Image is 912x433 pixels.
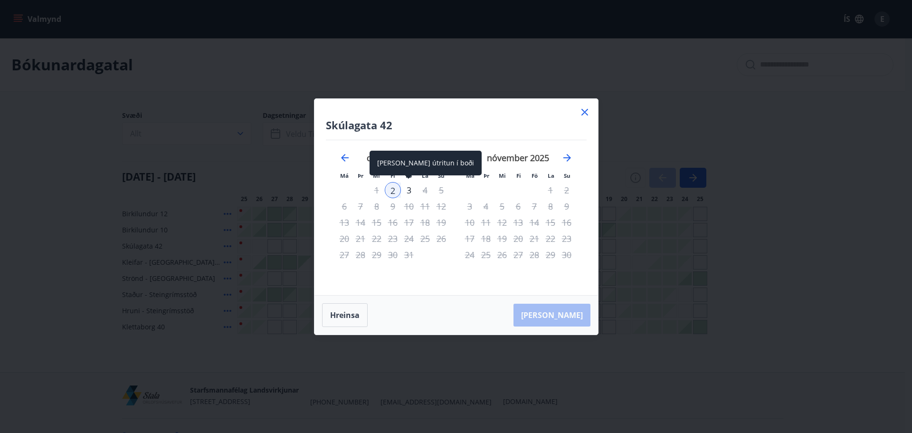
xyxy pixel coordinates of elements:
td: Not available. laugardagur, 4. október 2025 [417,182,433,198]
td: Not available. miðvikudagur, 15. október 2025 [369,214,385,231]
td: Not available. þriðjudagur, 28. október 2025 [352,247,369,263]
td: Not available. sunnudagur, 5. október 2025 [433,182,449,198]
td: Not available. laugardagur, 29. nóvember 2025 [542,247,559,263]
td: Not available. föstudagur, 17. október 2025 [401,214,417,231]
td: Selected as start date. fimmtudagur, 2. október 2025 [385,182,401,198]
div: 2 [385,182,401,198]
td: Not available. þriðjudagur, 25. nóvember 2025 [478,247,494,263]
td: Not available. mánudagur, 13. október 2025 [336,214,352,231]
td: Not available. sunnudagur, 30. nóvember 2025 [559,247,575,263]
div: Aðeins útritun í boði [401,231,417,247]
div: Aðeins útritun í boði [526,231,542,247]
small: Fö [532,172,538,179]
td: Not available. mánudagur, 6. október 2025 [336,198,352,214]
td: Not available. fimmtudagur, 20. nóvember 2025 [510,231,526,247]
div: Aðeins útritun í boði [526,214,542,231]
td: Not available. miðvikudagur, 29. október 2025 [369,247,385,263]
td: Not available. mánudagur, 17. nóvember 2025 [462,231,478,247]
td: Not available. þriðjudagur, 14. október 2025 [352,214,369,231]
td: Not available. þriðjudagur, 7. október 2025 [352,198,369,214]
td: Not available. laugardagur, 18. október 2025 [417,214,433,231]
td: Not available. föstudagur, 31. október 2025 [401,247,417,263]
td: Not available. mánudagur, 20. október 2025 [336,231,352,247]
td: Not available. fimmtudagur, 27. nóvember 2025 [510,247,526,263]
h4: Skúlagata 42 [326,118,587,132]
td: Not available. miðvikudagur, 12. nóvember 2025 [494,214,510,231]
td: Not available. miðvikudagur, 1. október 2025 [369,182,385,198]
td: Not available. þriðjudagur, 18. nóvember 2025 [478,231,494,247]
td: Not available. laugardagur, 11. október 2025 [417,198,433,214]
td: Not available. miðvikudagur, 19. nóvember 2025 [494,231,510,247]
td: Not available. laugardagur, 22. nóvember 2025 [542,231,559,247]
td: Not available. fimmtudagur, 13. nóvember 2025 [510,214,526,231]
small: Fi [516,172,521,179]
strong: nóvember 2025 [487,152,549,164]
td: Not available. sunnudagur, 19. október 2025 [433,214,449,231]
div: Calendar [326,140,587,284]
div: Aðeins útritun í boði [494,198,510,214]
td: Choose föstudagur, 3. október 2025 as your check-out date. It’s available. [401,182,417,198]
td: Not available. miðvikudagur, 5. nóvember 2025 [494,198,510,214]
td: Not available. fimmtudagur, 23. október 2025 [385,231,401,247]
td: Not available. þriðjudagur, 4. nóvember 2025 [478,198,494,214]
td: Not available. sunnudagur, 12. október 2025 [433,198,449,214]
div: Aðeins útritun í boði [401,182,417,198]
td: Not available. föstudagur, 28. nóvember 2025 [526,247,542,263]
td: Not available. sunnudagur, 16. nóvember 2025 [559,214,575,231]
td: Not available. fimmtudagur, 6. nóvember 2025 [510,198,526,214]
td: Not available. fimmtudagur, 16. október 2025 [385,214,401,231]
td: Not available. miðvikudagur, 8. október 2025 [369,198,385,214]
td: Not available. sunnudagur, 2. nóvember 2025 [559,182,575,198]
strong: október 2025 [367,152,419,164]
small: La [548,172,554,179]
td: Not available. fimmtudagur, 9. október 2025 [385,198,401,214]
td: Not available. föstudagur, 14. nóvember 2025 [526,214,542,231]
td: Not available. föstudagur, 10. október 2025 [401,198,417,214]
div: [PERSON_NAME] útritun í boði [370,151,482,175]
td: Not available. þriðjudagur, 11. nóvember 2025 [478,214,494,231]
div: Move backward to switch to the previous month. [339,152,351,164]
div: Move forward to switch to the next month. [561,152,573,164]
small: Þr [358,172,363,179]
td: Not available. fimmtudagur, 30. október 2025 [385,247,401,263]
small: Þr [484,172,489,179]
td: Not available. mánudagur, 10. nóvember 2025 [462,214,478,231]
div: Aðeins útritun í boði [401,214,417,231]
td: Not available. mánudagur, 24. nóvember 2025 [462,247,478,263]
button: Hreinsa [322,303,368,327]
td: Not available. laugardagur, 1. nóvember 2025 [542,182,559,198]
td: Not available. miðvikudagur, 22. október 2025 [369,231,385,247]
td: Not available. sunnudagur, 26. október 2025 [433,231,449,247]
td: Not available. sunnudagur, 23. nóvember 2025 [559,231,575,247]
td: Not available. mánudagur, 27. október 2025 [336,247,352,263]
td: Not available. laugardagur, 25. október 2025 [417,231,433,247]
td: Not available. sunnudagur, 9. nóvember 2025 [559,198,575,214]
td: Not available. föstudagur, 7. nóvember 2025 [526,198,542,214]
small: Mi [499,172,506,179]
td: Not available. þriðjudagur, 21. október 2025 [352,231,369,247]
small: Má [340,172,349,179]
td: Not available. laugardagur, 15. nóvember 2025 [542,214,559,231]
td: Not available. miðvikudagur, 26. nóvember 2025 [494,247,510,263]
td: Not available. mánudagur, 3. nóvember 2025 [462,198,478,214]
td: Not available. föstudagur, 24. október 2025 [401,231,417,247]
td: Not available. föstudagur, 21. nóvember 2025 [526,231,542,247]
td: Not available. laugardagur, 8. nóvember 2025 [542,198,559,214]
small: Su [564,172,570,179]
